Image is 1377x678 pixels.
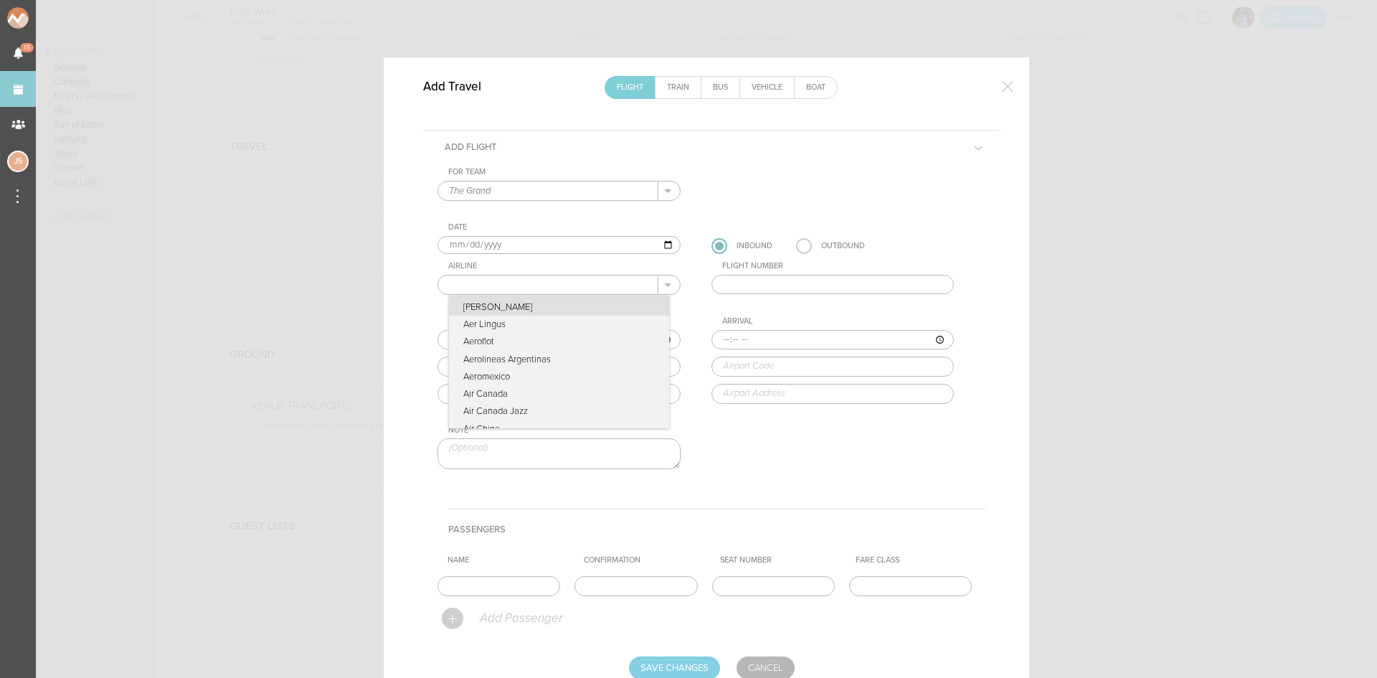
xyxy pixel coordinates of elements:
[850,550,986,571] th: Fare Class
[714,550,851,571] th: Seat Number
[449,316,669,333] p: Aer Lingus
[449,296,669,316] p: [PERSON_NAME]
[701,77,739,98] a: Bus
[448,425,681,435] div: Note
[478,611,562,626] p: Add Passenger
[448,167,681,177] div: For Team
[449,333,669,350] p: Aeroflot
[437,330,681,350] input: ––:–– ––
[449,351,669,368] p: Aerolineas Argentinas
[737,238,772,254] div: Inbound
[711,384,955,404] input: Airport Address
[578,550,714,571] th: Confirmation
[658,182,680,200] button: .
[448,222,681,232] div: Date
[448,316,681,326] div: Departure
[449,402,669,420] p: Air Canada Jazz
[711,330,955,350] input: ––:–– ––
[449,420,669,438] p: Air China
[711,357,955,377] input: Airport Code
[658,276,680,294] button: .
[7,7,88,29] img: NOMAD
[722,316,955,326] div: Arrival
[442,550,578,571] th: Name
[656,77,701,98] a: Train
[449,385,669,402] p: Air Canada
[605,77,655,98] a: Flight
[437,384,681,404] input: Airport Address
[448,261,681,271] div: Airline
[20,43,34,52] span: 15
[7,151,29,172] div: Jessica Smith
[434,131,507,164] h5: Add Flight
[795,77,837,98] a: Boat
[437,357,681,377] input: Airport Code
[740,77,794,98] a: Vehicle
[722,261,955,271] div: Flight Number
[821,238,865,254] div: Outbound
[438,182,658,200] input: Select a Team (Required)
[442,613,562,622] a: Add Passenger
[449,368,669,385] p: Aeromexico
[448,509,986,550] h4: Passengers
